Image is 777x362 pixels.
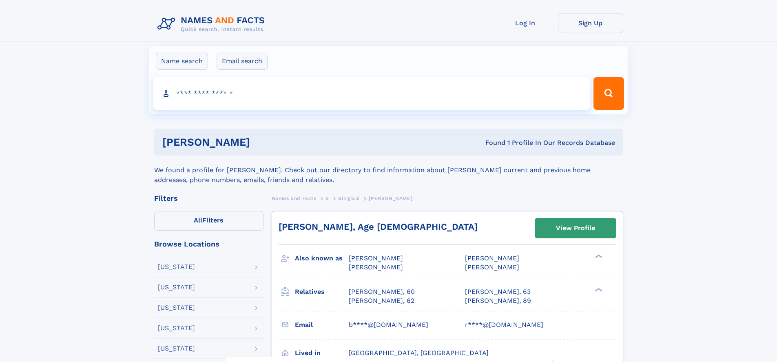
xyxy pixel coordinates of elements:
[535,218,616,238] a: View Profile
[279,222,478,232] a: [PERSON_NAME], Age [DEMOGRAPHIC_DATA]
[325,193,329,203] a: S
[158,325,195,331] div: [US_STATE]
[295,318,349,332] h3: Email
[465,296,531,305] a: [PERSON_NAME], 89
[194,216,202,224] span: All
[349,349,489,357] span: [GEOGRAPHIC_DATA], [GEOGRAPHIC_DATA]
[465,287,531,296] a: [PERSON_NAME], 63
[349,287,415,296] a: [PERSON_NAME], 60
[154,211,263,231] label: Filters
[295,346,349,360] h3: Lived in
[593,254,603,259] div: ❯
[158,284,195,291] div: [US_STATE]
[349,263,403,271] span: [PERSON_NAME]
[556,219,595,238] div: View Profile
[154,195,263,202] div: Filters
[325,195,329,201] span: S
[349,296,414,305] a: [PERSON_NAME], 62
[465,263,519,271] span: [PERSON_NAME]
[153,77,590,110] input: search input
[154,155,623,185] div: We found a profile for [PERSON_NAME]. Check out our directory to find information about [PERSON_N...
[295,285,349,299] h3: Relatives
[154,13,272,35] img: Logo Names and Facts
[272,193,317,203] a: Names and Facts
[338,195,359,201] span: Sinigiani
[367,138,615,147] div: Found 1 Profile In Our Records Database
[465,254,519,262] span: [PERSON_NAME]
[217,53,268,70] label: Email search
[162,137,368,147] h1: [PERSON_NAME]
[349,254,403,262] span: [PERSON_NAME]
[154,240,263,248] div: Browse Locations
[295,251,349,265] h3: Also known as
[156,53,208,70] label: Name search
[338,193,359,203] a: Sinigiani
[158,264,195,270] div: [US_STATE]
[493,13,558,33] a: Log In
[558,13,623,33] a: Sign Up
[158,304,195,311] div: [US_STATE]
[593,287,603,292] div: ❯
[369,195,412,201] span: [PERSON_NAME]
[593,77,624,110] button: Search Button
[158,345,195,352] div: [US_STATE]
